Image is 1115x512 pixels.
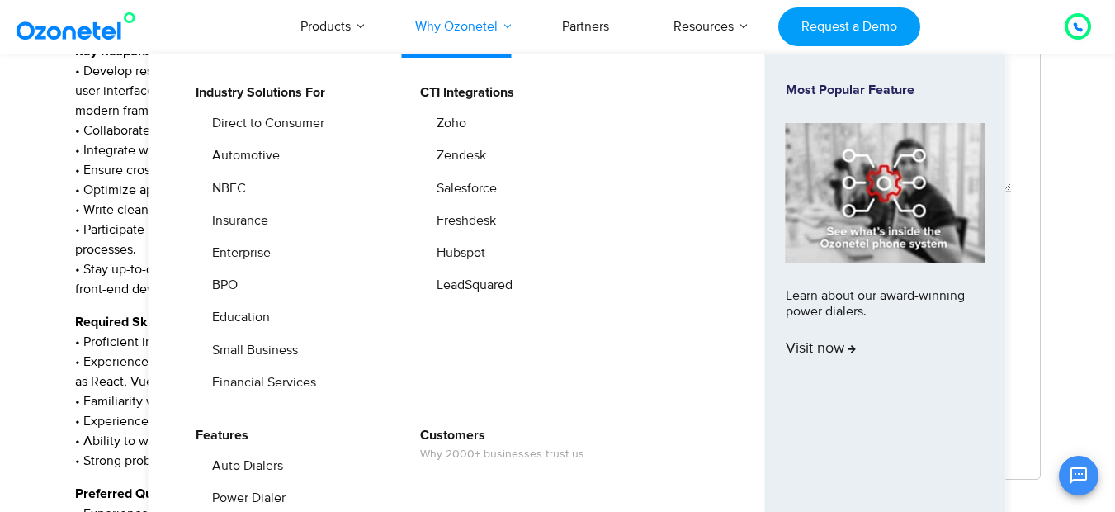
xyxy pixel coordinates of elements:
button: Open chat [1059,456,1098,495]
a: Financial Services [201,372,319,393]
a: Automotive [201,145,282,166]
a: Industry Solutions For [185,83,328,103]
span: Visit now [786,340,856,358]
a: Zoho [426,113,469,134]
a: Small Business [201,340,300,361]
a: NBFC [201,178,248,199]
a: Enterprise [201,243,273,263]
a: LeadSquared [426,275,515,296]
a: Power Dialer [201,488,288,509]
a: Salesforce [426,178,499,199]
a: Education [201,307,272,328]
a: Insurance [201,211,271,231]
p: • Proficient in HTML5, CSS3, JavaScript (ES6+). • Experience with modern JavaScript frameworks su... [75,312,594,471]
a: CTI Integrations [409,83,517,103]
a: Direct to Consumer [201,113,327,134]
a: Request a Demo [778,7,919,46]
strong: Required Skills & Qualifications [75,315,261,329]
p: • Develop responsive, accessible, and high-performance user interfaces using HTML, CSS, JavaScrip... [75,41,594,299]
span: Why 2000+ businesses trust us [420,448,584,462]
a: Zendesk [426,145,489,166]
a: Features [185,425,251,446]
a: CustomersWhy 2000+ businesses trust us [409,425,587,464]
strong: Preferred Qualifications (Bonus Points) [75,487,307,500]
img: phone-system-min.jpg [786,123,985,263]
a: Auto Dialers [201,456,286,476]
a: BPO [201,275,240,296]
a: Freshdesk [426,211,498,231]
a: Hubspot [426,243,488,263]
